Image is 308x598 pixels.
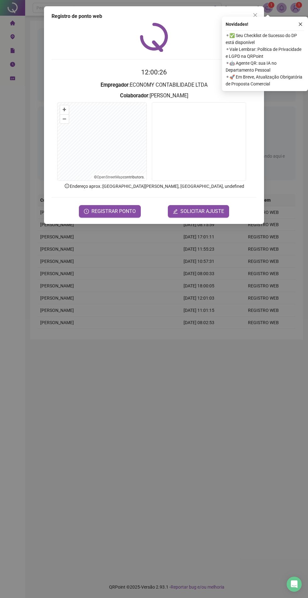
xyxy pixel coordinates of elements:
strong: Colaborador [120,93,148,99]
a: OpenStreetMap [97,175,123,179]
button: + [60,105,69,114]
span: SOLICITAR AJUSTE [180,208,224,215]
span: ⚬ 🚀 Em Breve, Atualização Obrigatória de Proposta Comercial [226,73,304,87]
span: ⚬ ✅ Seu Checklist de Sucesso do DP está disponível [226,32,304,46]
strong: Empregador [101,82,129,88]
span: close [298,22,303,26]
time: 12:00:26 [141,68,167,76]
button: REGISTRAR PONTO [79,205,141,218]
button: editSOLICITAR AJUSTE [168,205,229,218]
li: © contributors. [94,175,145,179]
button: – [60,115,69,124]
p: Endereço aprox. : [GEOGRAPHIC_DATA][PERSON_NAME], [GEOGRAPHIC_DATA], undefined [52,183,256,190]
span: REGISTRAR PONTO [91,208,136,215]
h3: : [PERSON_NAME] [52,92,256,100]
span: clock-circle [84,209,89,214]
h3: : ECONOMY CONTABILIDADE LTDA [52,81,256,89]
div: Registro de ponto web [52,13,256,20]
span: edit [173,209,178,214]
button: Close [250,10,260,20]
span: ⚬ 🤖 Agente QR: sua IA no Departamento Pessoal [226,60,304,73]
span: Novidades ! [226,21,248,28]
span: info-circle [64,183,70,189]
div: Open Intercom Messenger [287,577,302,592]
span: close [253,13,258,18]
span: ⚬ Vale Lembrar: Política de Privacidade e LGPD na QRPoint [226,46,304,60]
img: QRPoint [140,23,168,52]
